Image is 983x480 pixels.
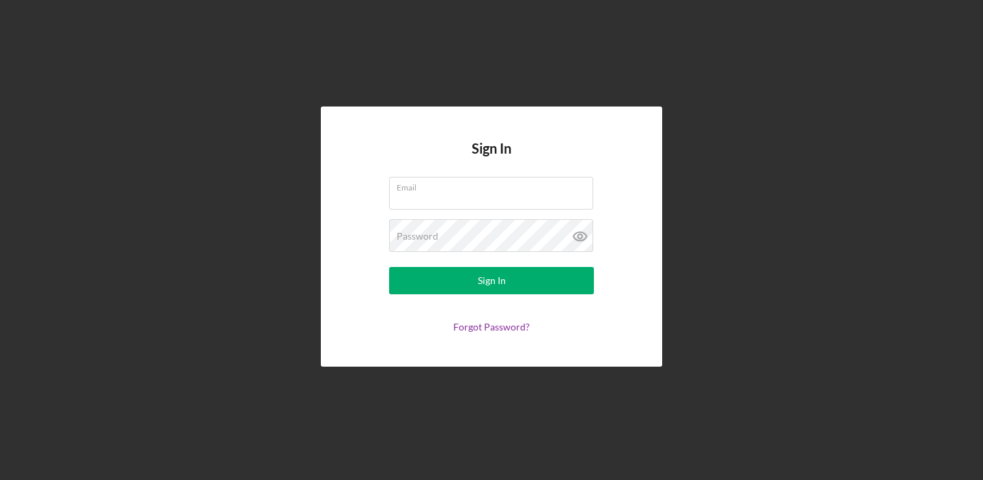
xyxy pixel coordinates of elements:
label: Password [397,231,438,242]
button: Sign In [389,267,594,294]
a: Forgot Password? [453,321,530,333]
label: Email [397,178,593,193]
h4: Sign In [472,141,511,177]
div: Sign In [478,267,506,294]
